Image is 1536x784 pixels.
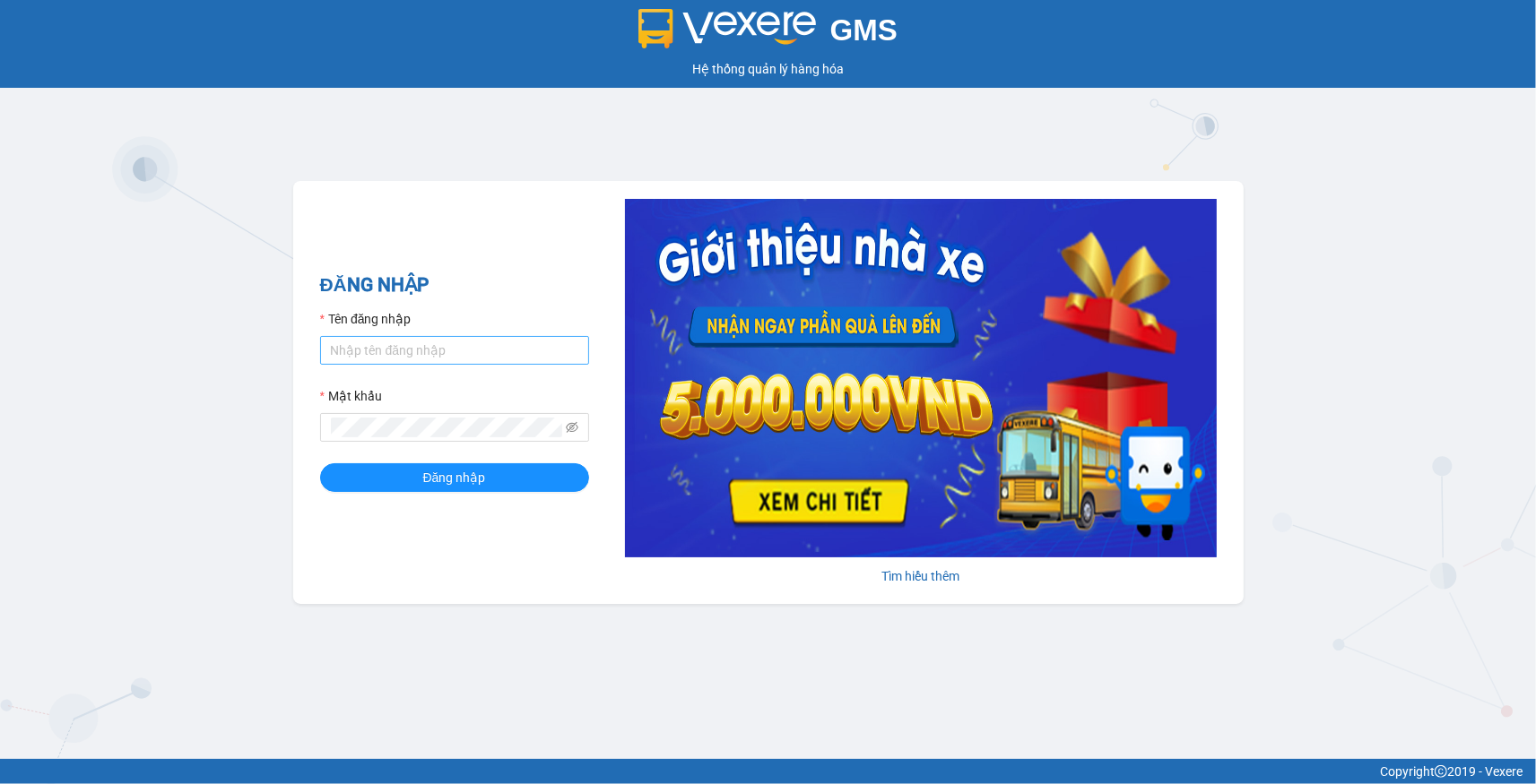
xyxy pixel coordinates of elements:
[625,566,1217,586] div: Tìm hiểu thêm
[1435,765,1447,778] span: copyright
[4,59,1532,79] div: Hệ thống quản lý hàng hóa
[625,199,1217,557] img: banner-0
[320,463,589,492] button: Đăng nhập
[638,9,816,48] img: logo 2
[423,468,486,487] span: Đăng nhập
[320,309,412,329] label: Tên đăng nhập
[331,418,562,437] input: Mật khẩu
[320,386,382,406] label: Mật khẩu
[638,27,898,41] a: GMS
[566,421,578,434] span: eye-invisible
[320,271,589,300] h2: ĐĂNG NHẬP
[830,13,898,47] span: GMS
[320,336,589,365] input: Tên đăng nhập
[13,762,1523,781] div: Copyright 2019 - Vexere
